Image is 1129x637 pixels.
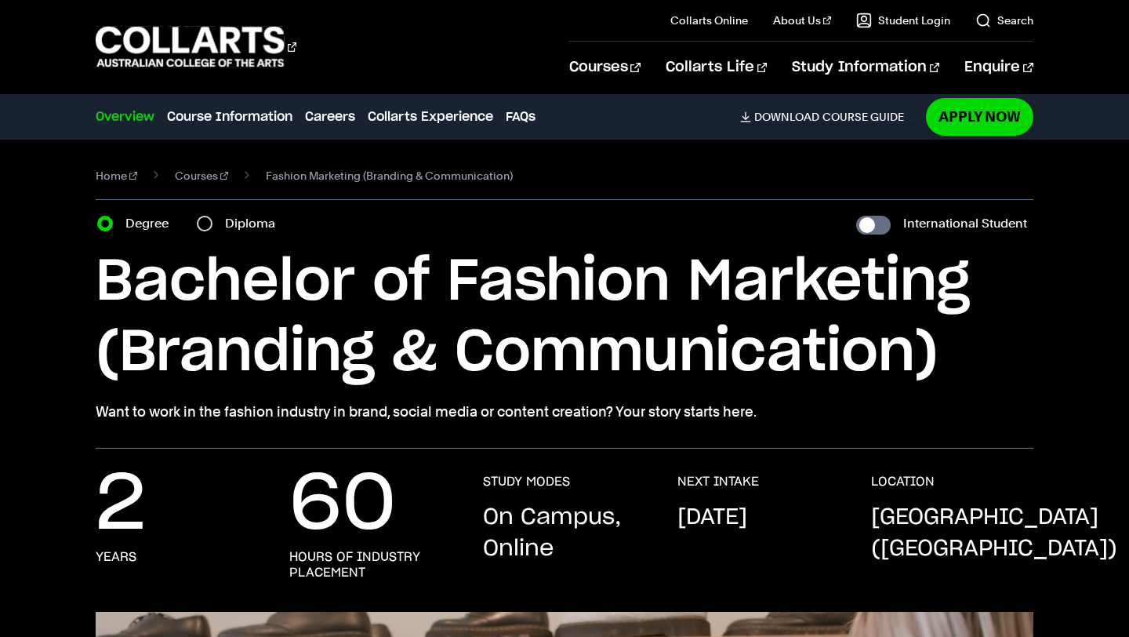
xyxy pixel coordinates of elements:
[677,474,759,490] h3: NEXT INTAKE
[506,107,535,126] a: FAQs
[96,247,1033,388] h1: Bachelor of Fashion Marketing (Branding & Communication)
[96,165,137,187] a: Home
[483,502,645,565] p: On Campus, Online
[773,13,831,28] a: About Us
[96,107,154,126] a: Overview
[903,213,1027,235] label: International Student
[792,42,939,93] a: Study Information
[871,474,935,490] h3: LOCATION
[677,502,747,533] p: [DATE]
[975,13,1033,28] a: Search
[670,13,748,28] a: Collarts Online
[754,110,819,124] span: Download
[871,502,1117,565] p: [GEOGRAPHIC_DATA] ([GEOGRAPHIC_DATA])
[225,213,285,235] label: Diploma
[96,474,146,537] p: 2
[167,107,292,126] a: Course Information
[96,401,1033,423] p: Want to work in the fashion industry in brand, social media or content creation? Your story start...
[368,107,493,126] a: Collarts Experience
[266,165,513,187] span: Fashion Marketing (Branding & Communication)
[964,42,1033,93] a: Enquire
[666,42,767,93] a: Collarts Life
[740,110,917,124] a: DownloadCourse Guide
[96,24,296,69] div: Go to homepage
[305,107,355,126] a: Careers
[569,42,641,93] a: Courses
[289,474,396,537] p: 60
[856,13,950,28] a: Student Login
[926,98,1033,135] a: Apply Now
[289,549,452,581] h3: hours of industry placement
[175,165,228,187] a: Courses
[483,474,570,490] h3: STUDY MODES
[96,549,136,565] h3: years
[125,213,178,235] label: Degree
